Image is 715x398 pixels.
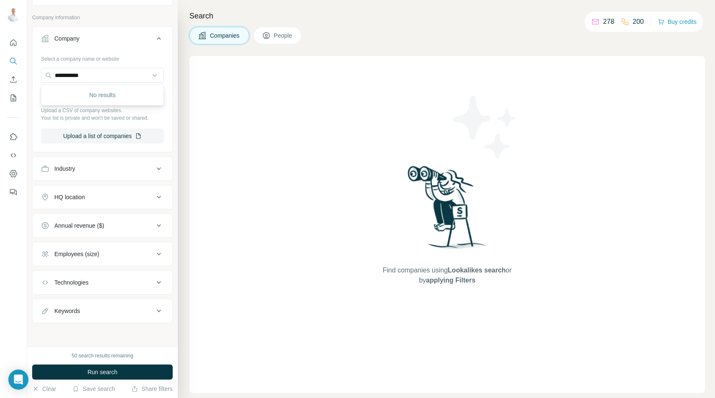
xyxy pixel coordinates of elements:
span: Companies [210,31,240,40]
span: Lookalikes search [448,267,506,274]
button: My lists [7,90,20,105]
button: Use Surfe on LinkedIn [7,129,20,144]
button: HQ location [33,187,172,207]
p: Upload a CSV of company websites. [41,107,164,114]
img: Surfe Illustration - Woman searching with binoculars [404,164,491,257]
div: Open Intercom Messenger [8,370,28,390]
button: Quick start [7,35,20,50]
button: Run search [32,365,173,380]
button: Use Surfe API [7,148,20,163]
button: Feedback [7,185,20,200]
button: Share filters [131,385,173,393]
span: People [274,31,293,40]
span: Run search [87,368,117,376]
div: Technologies [54,278,89,287]
div: Annual revenue ($) [54,221,104,230]
button: Clear [32,385,56,393]
div: Select a company name or website [41,52,164,63]
button: Dashboard [7,166,20,181]
div: HQ location [54,193,85,201]
button: Buy credits [658,16,697,28]
p: 200 [633,17,644,27]
button: Employees (size) [33,244,172,264]
button: Annual revenue ($) [33,216,172,236]
button: Search [7,54,20,69]
div: 50 search results remaining [71,352,133,359]
div: Industry [54,164,75,173]
p: Company information [32,14,173,21]
button: Keywords [33,301,172,321]
img: Surfe Illustration - Stars [447,90,523,165]
div: Employees (size) [54,250,99,258]
span: applying Filters [426,277,475,284]
div: No results [43,87,162,103]
span: Find companies using or by [380,265,514,285]
button: Upload a list of companies [41,128,164,144]
h4: Search [189,10,705,22]
div: Keywords [54,307,80,315]
button: Save search [72,385,115,393]
div: Company [54,34,79,43]
img: Avatar [7,8,20,22]
button: Industry [33,159,172,179]
button: Company [33,28,172,52]
button: Technologies [33,272,172,293]
p: Your list is private and won't be saved or shared. [41,114,164,122]
p: 278 [603,17,614,27]
button: Enrich CSV [7,72,20,87]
